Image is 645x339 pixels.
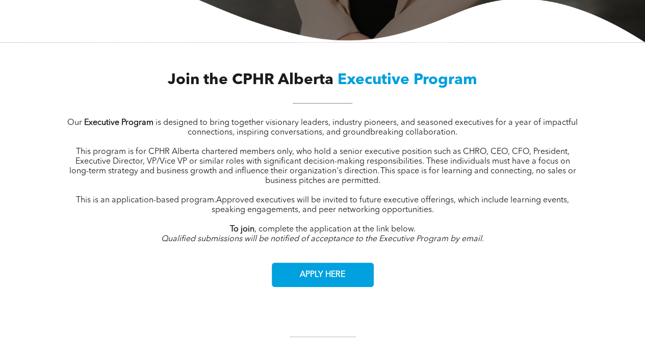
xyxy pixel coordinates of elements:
span: This is an application-based program. Approved executives will be invited to future executive off... [76,196,569,214]
strong: Executive Program [84,119,153,127]
span: Our [67,119,82,127]
span: Executive Program [338,72,477,88]
span: Qualified submissions will be notified of acceptance to the Executive Program by email. [161,235,484,243]
span: is designed to bring together visionary leaders, industry pioneers, and seasoned executives for a... [156,119,578,137]
span: This program is for CPHR Alberta chartered members only, who hold a senior executive position suc... [69,148,576,185]
strong: To join [229,225,254,233]
span: , complete the application at the link below. [254,225,415,233]
a: APPLY HERE [272,263,374,287]
span: APPLY HERE [296,265,349,285]
span: Join the CPHR Alberta [168,72,333,88]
